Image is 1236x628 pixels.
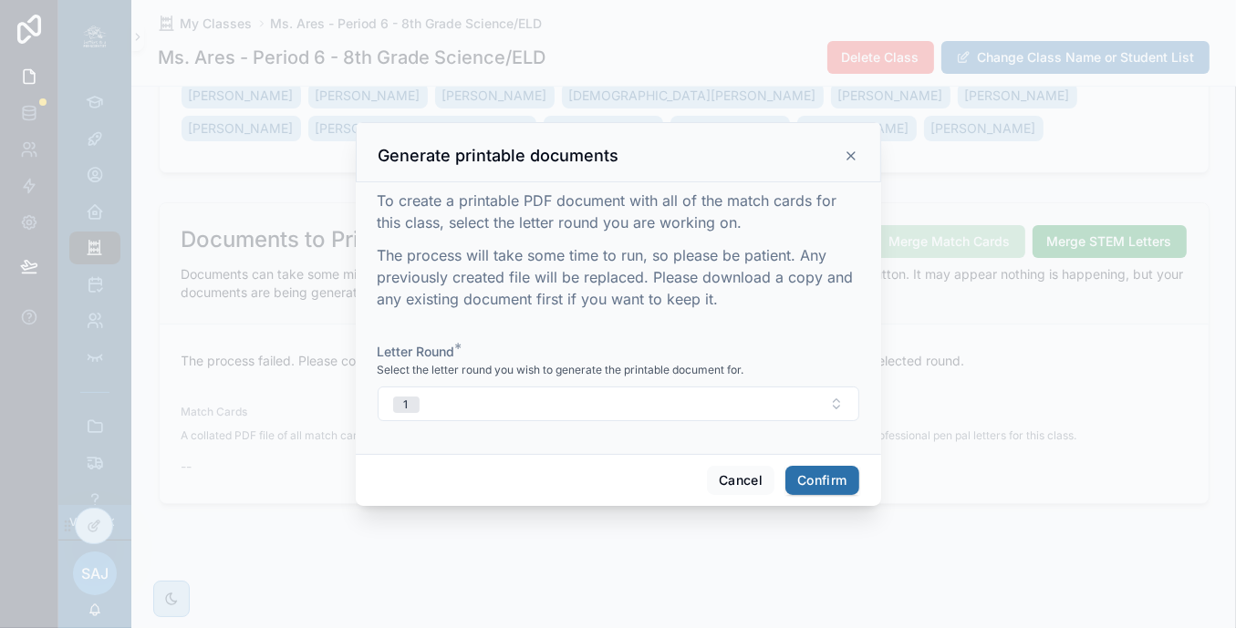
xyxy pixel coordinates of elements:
button: Select Button [378,386,859,421]
button: Confirm [785,466,858,495]
button: Cancel [707,466,774,495]
div: 1 [404,396,409,413]
span: Select the letter round you wish to generate the printable document for. [378,363,744,377]
h3: Generate printable documents [379,145,619,167]
p: To create a printable PDF document with all of the match cards for this class, select the letter ... [378,190,859,233]
p: The process will take some time to run, so please be patient. Any previously created file will be... [378,244,859,310]
span: Letter Round [378,344,455,359]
